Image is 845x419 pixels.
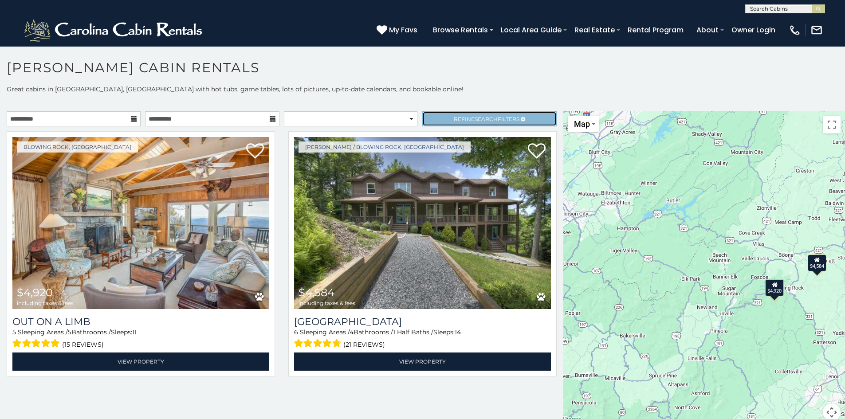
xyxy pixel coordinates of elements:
[455,328,461,336] span: 14
[475,116,498,122] span: Search
[12,137,269,309] img: Out On A Limb
[528,142,546,161] a: Add to favorites
[568,116,599,132] button: Change map style
[428,22,492,38] a: Browse Rentals
[343,339,385,350] span: (21 reviews)
[393,328,433,336] span: 1 Half Baths /
[727,22,780,38] a: Owner Login
[299,300,355,306] span: including taxes & fees
[623,22,688,38] a: Rental Program
[68,328,71,336] span: 5
[789,24,801,36] img: phone-regular-white.png
[132,328,137,336] span: 11
[692,22,723,38] a: About
[12,316,269,328] a: Out On A Limb
[299,141,471,153] a: [PERSON_NAME] / Blowing Rock, [GEOGRAPHIC_DATA]
[294,352,551,371] a: View Property
[810,24,823,36] img: mail-regular-white.png
[294,137,551,309] img: Heavenly Manor
[294,328,298,336] span: 6
[766,279,784,296] div: $4,920
[294,328,551,350] div: Sleeping Areas / Bathrooms / Sleeps:
[294,137,551,309] a: Heavenly Manor $4,584 including taxes & fees
[823,116,841,133] button: Toggle fullscreen view
[22,17,206,43] img: White-1-2.png
[12,328,269,350] div: Sleeping Areas / Bathrooms / Sleeps:
[422,111,556,126] a: RefineSearchFilters
[12,328,16,336] span: 5
[17,286,53,299] span: $4,920
[17,141,138,153] a: Blowing Rock, [GEOGRAPHIC_DATA]
[496,22,566,38] a: Local Area Guide
[350,328,354,336] span: 4
[808,254,826,271] div: $4,584
[62,339,104,350] span: (15 reviews)
[294,316,551,328] h3: Heavenly Manor
[389,24,417,35] span: My Favs
[12,137,269,309] a: Out On A Limb $4,920 including taxes & fees
[17,300,74,306] span: including taxes & fees
[570,22,619,38] a: Real Estate
[377,24,420,36] a: My Favs
[299,286,334,299] span: $4,584
[454,116,519,122] span: Refine Filters
[12,352,269,371] a: View Property
[246,142,264,161] a: Add to favorites
[574,119,590,129] span: Map
[294,316,551,328] a: [GEOGRAPHIC_DATA]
